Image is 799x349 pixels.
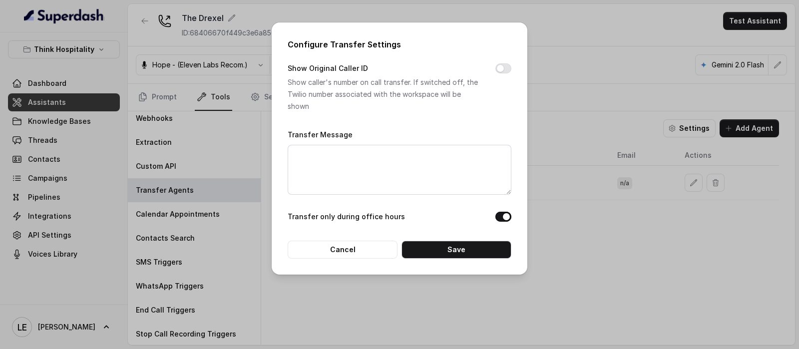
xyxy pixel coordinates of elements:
button: Cancel [288,241,398,259]
h2: Configure Transfer Settings [288,38,511,50]
label: Transfer only during office hours [288,211,405,223]
p: Show caller's number on call transfer. If switched off, the Twilio number associated with the wor... [288,76,479,112]
label: Transfer Message [288,130,353,139]
label: Show Original Caller ID [288,62,368,74]
button: Save [401,241,511,259]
